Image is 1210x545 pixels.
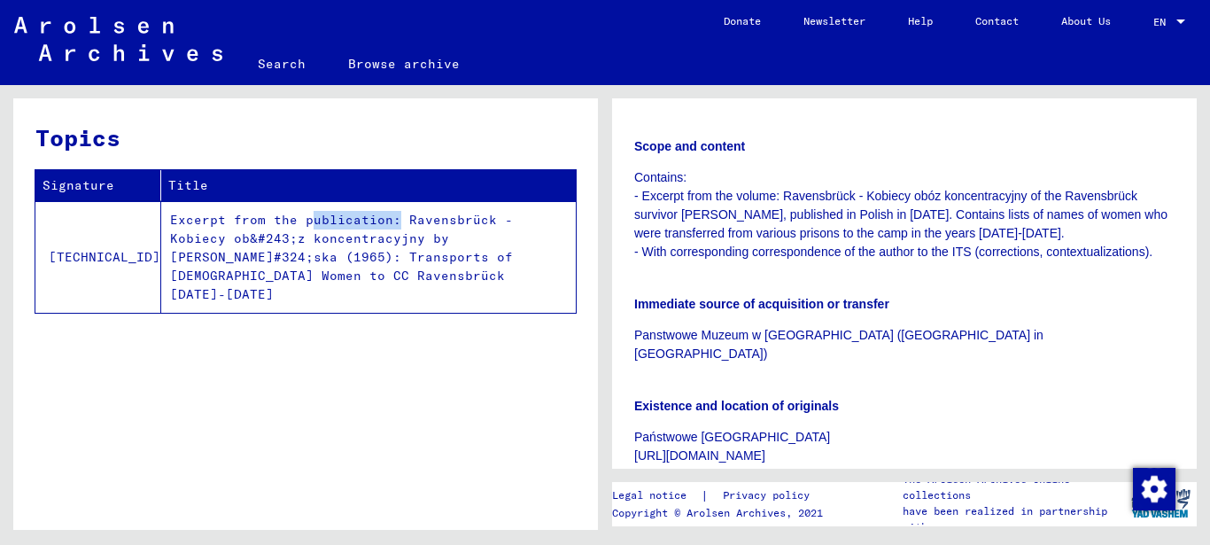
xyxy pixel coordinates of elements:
[634,297,889,311] b: Immediate source of acquisition or transfer
[612,505,831,521] p: Copyright © Arolsen Archives, 2021
[634,399,839,413] b: Existence and location of originals
[612,487,701,505] a: Legal notice
[634,428,1175,465] p: Państwowe [GEOGRAPHIC_DATA] [URL][DOMAIN_NAME]
[1153,16,1173,28] span: EN
[35,201,161,313] td: [TECHNICAL_ID]
[237,43,327,85] a: Search
[1132,467,1175,510] div: Change consent
[1133,468,1175,510] img: Change consent
[14,17,222,61] img: Arolsen_neg.svg
[634,168,1175,261] p: Contains: - Excerpt from the volume: Ravensbrück - Kobiecy obóz koncentracyjny of the Ravensbrück...
[634,326,1175,363] p: Panstwowe Muzeum w [GEOGRAPHIC_DATA] ([GEOGRAPHIC_DATA] in [GEOGRAPHIC_DATA])
[161,170,576,201] th: Title
[634,139,745,153] b: Scope and content
[1128,481,1194,526] img: yv_logo.png
[903,503,1124,535] p: have been realized in partnership with
[903,471,1124,503] p: The Arolsen Archives online collections
[327,43,481,85] a: Browse archive
[612,487,831,505] div: |
[709,487,831,505] a: Privacy policy
[35,121,575,155] h3: Topics
[35,170,161,201] th: Signature
[161,201,576,313] td: Excerpt from the publication: Ravensbrück - Kobiecy ob&#243;z koncentracyjny by [PERSON_NAME]#324...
